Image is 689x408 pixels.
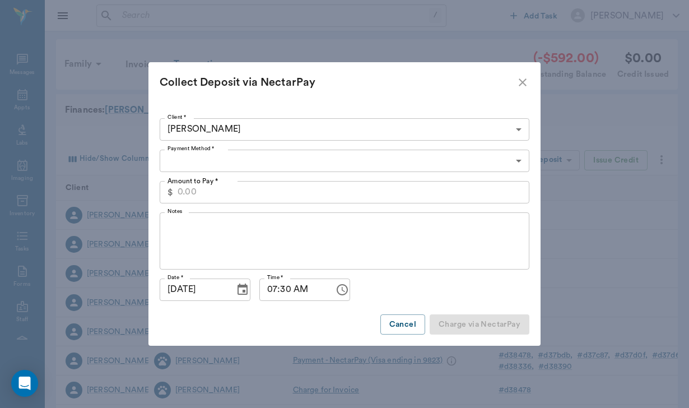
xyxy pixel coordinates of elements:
[380,314,425,335] button: Cancel
[11,370,38,397] div: Open Intercom Messenger
[167,186,173,199] p: $
[516,76,529,89] button: close
[160,118,529,141] div: [PERSON_NAME]
[167,273,183,281] label: Date *
[167,176,218,186] p: Amount to Pay *
[167,207,183,215] label: Notes
[178,181,529,203] input: 0.00
[259,279,327,301] input: hh:mm aa
[167,113,187,121] label: Client *
[167,145,215,152] label: Payment Method *
[267,273,283,281] label: Time *
[160,279,227,301] input: MM/DD/YYYY
[160,73,516,91] div: Collect Deposit via NectarPay
[331,279,353,301] button: Choose time, selected time is 7:30 AM
[231,279,254,301] button: Choose date, selected date is Aug 21, 2025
